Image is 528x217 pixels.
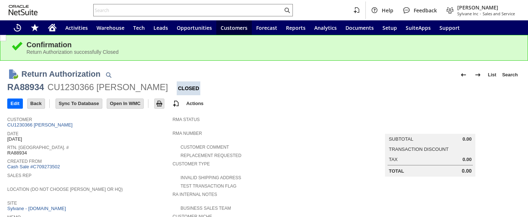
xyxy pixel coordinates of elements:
[345,24,374,31] span: Documents
[26,41,517,49] div: Confirmation
[483,11,515,16] span: Sales and Service
[65,24,88,31] span: Activities
[389,136,413,142] a: Subtotal
[7,136,22,142] span: [DATE]
[7,206,68,211] a: Sylvane - [DOMAIN_NAME]
[9,5,38,15] svg: logo
[44,20,61,35] a: Home
[104,71,113,79] img: Quick Find
[7,164,60,169] a: Cash Sale #C709273502
[26,20,44,35] div: Shortcuts
[462,168,471,174] span: 0.00
[8,99,22,108] input: Edit
[389,157,397,162] a: Tax
[310,20,341,35] a: Analytics
[7,201,17,206] a: Site
[389,168,404,174] a: Total
[7,145,69,150] a: Rtn. [GEOGRAPHIC_DATA]. #
[462,157,471,162] span: 0.00
[154,24,168,31] span: Leads
[435,20,464,35] a: Support
[180,145,229,150] a: Customer Comment
[180,184,236,189] a: Test Transaction Flag
[439,24,460,31] span: Support
[155,99,164,108] input: Print
[56,99,102,108] input: Sync To Database
[30,23,39,32] svg: Shortcuts
[385,122,475,134] caption: Summary
[282,20,310,35] a: Reports
[180,206,231,211] a: Business Sales Team
[378,20,401,35] a: Setup
[177,81,200,95] div: Closed
[382,24,397,31] span: Setup
[382,7,393,14] span: Help
[7,173,32,178] a: Sales Rep
[256,24,277,31] span: Forecast
[129,20,149,35] a: Tech
[389,146,449,152] a: Transaction Discount
[183,101,206,106] a: Actions
[252,20,282,35] a: Forecast
[48,23,57,32] svg: Home
[177,24,212,31] span: Opportunities
[406,24,431,31] span: SuiteApps
[462,136,471,142] span: 0.00
[474,71,482,79] img: Next
[107,99,144,108] input: Open In WMC
[133,24,145,31] span: Tech
[92,20,129,35] a: Warehouse
[283,6,291,15] svg: Search
[216,20,252,35] a: Customers
[341,20,378,35] a: Documents
[61,20,92,35] a: Activities
[7,187,123,192] a: Location (Do Not Choose [PERSON_NAME] or HQ)
[221,24,247,31] span: Customers
[7,122,74,128] a: CU1230366 [PERSON_NAME]
[485,69,499,81] a: List
[7,150,27,156] span: RA88934
[401,20,435,35] a: SuiteApps
[457,11,478,16] span: Sylvane Inc
[172,99,180,108] img: add-record.svg
[180,175,241,180] a: Invalid Shipping Address
[457,4,515,11] span: [PERSON_NAME]
[414,7,437,14] span: Feedback
[459,71,468,79] img: Previous
[499,69,521,81] a: Search
[7,81,44,93] div: RA88934
[172,161,210,166] a: Customer Type
[97,24,124,31] span: Warehouse
[172,20,216,35] a: Opportunities
[13,23,22,32] svg: Recent Records
[7,131,19,136] a: Date
[172,117,200,122] a: RMA Status
[21,68,101,80] h1: Return Authorization
[480,11,481,16] span: -
[172,131,202,136] a: RMA Number
[286,24,306,31] span: Reports
[7,159,42,164] a: Created From
[48,81,168,93] div: CU1230366 [PERSON_NAME]
[94,6,283,15] input: Search
[172,192,217,197] a: RA Internal Notes
[180,153,241,158] a: Replacement Requested
[149,20,172,35] a: Leads
[7,117,32,122] a: Customer
[314,24,337,31] span: Analytics
[26,49,517,55] div: Return Authorization successfully Closed
[28,99,45,108] input: Back
[9,20,26,35] a: Recent Records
